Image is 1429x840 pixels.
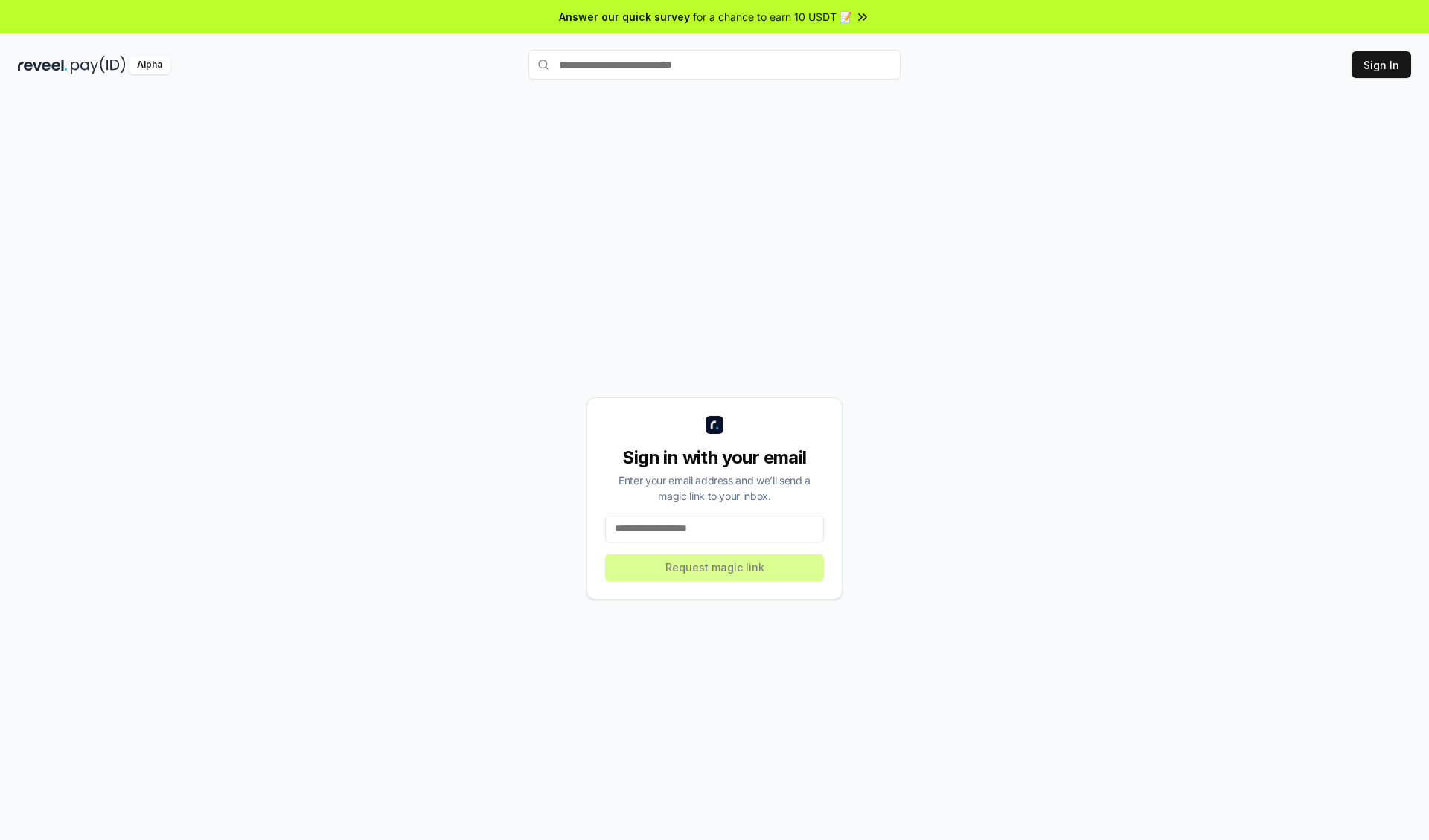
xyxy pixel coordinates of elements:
span: Answer our quick survey [559,9,690,25]
span: for a chance to earn 10 USDT 📝 [693,9,852,25]
div: Enter your email address and we’ll send a magic link to your inbox. [605,472,824,504]
div: Sign in with your email [605,446,824,469]
img: logo_small [706,416,723,434]
img: pay_id [71,56,126,74]
img: reveel_dark [18,56,68,74]
div: Alpha [129,56,170,74]
button: Sign In [1352,51,1411,78]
